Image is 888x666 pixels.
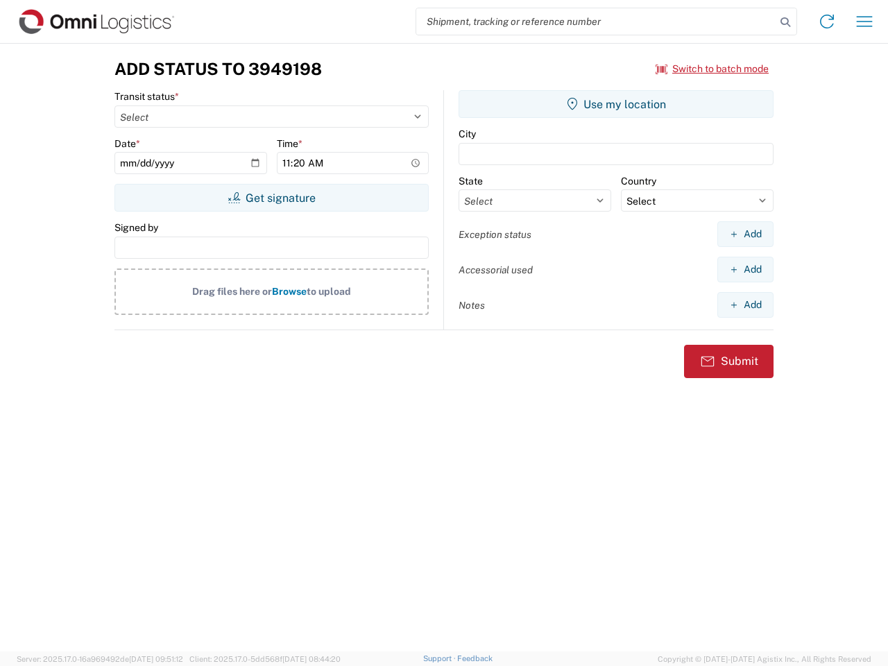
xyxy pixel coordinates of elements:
[129,655,183,663] span: [DATE] 09:51:12
[459,175,483,187] label: State
[423,654,458,663] a: Support
[717,257,774,282] button: Add
[459,90,774,118] button: Use my location
[684,345,774,378] button: Submit
[717,292,774,318] button: Add
[307,286,351,297] span: to upload
[189,655,341,663] span: Client: 2025.17.0-5dd568f
[114,137,140,150] label: Date
[17,655,183,663] span: Server: 2025.17.0-16a969492de
[416,8,776,35] input: Shipment, tracking or reference number
[114,221,158,234] label: Signed by
[459,228,531,241] label: Exception status
[272,286,307,297] span: Browse
[459,299,485,311] label: Notes
[459,128,476,140] label: City
[114,59,322,79] h3: Add Status to 3949198
[277,137,302,150] label: Time
[459,264,533,276] label: Accessorial used
[114,184,429,212] button: Get signature
[114,90,179,103] label: Transit status
[192,286,272,297] span: Drag files here or
[621,175,656,187] label: Country
[282,655,341,663] span: [DATE] 08:44:20
[656,58,769,80] button: Switch to batch mode
[457,654,493,663] a: Feedback
[717,221,774,247] button: Add
[658,653,871,665] span: Copyright © [DATE]-[DATE] Agistix Inc., All Rights Reserved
